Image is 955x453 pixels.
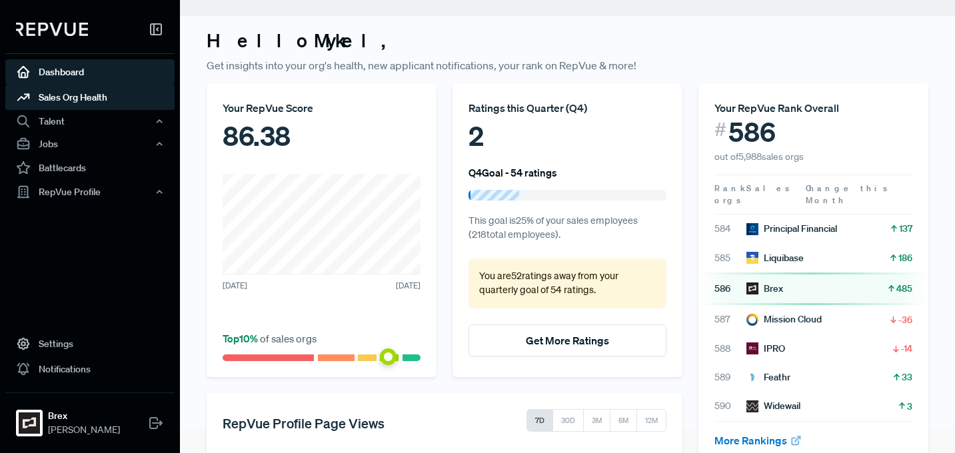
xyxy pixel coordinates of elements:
[526,409,553,432] button: 7D
[746,342,758,354] img: IPRO
[746,222,837,236] div: Principal Financial
[714,116,726,143] span: #
[207,29,928,52] h3: Hello Mykel ,
[714,434,802,447] a: More Rankings
[469,214,666,242] p: This goal is 25 % of your sales employees ( 218 total employees).
[223,100,421,116] div: Your RepVue Score
[728,116,776,148] span: 586
[223,332,317,345] span: of sales orgs
[746,312,822,326] div: Mission Cloud
[583,409,610,432] button: 3M
[223,116,421,156] div: 86.38
[552,409,584,432] button: 30D
[207,57,928,73] p: Get insights into your org's health, new applicant notifications, your rank on RepVue & more!
[896,282,912,295] span: 485
[714,342,746,356] span: 588
[469,167,557,179] h6: Q4 Goal - 54 ratings
[5,155,175,181] a: Battlecards
[479,269,656,298] p: You are 52 ratings away from your quarterly goal of 54 ratings .
[902,370,912,384] span: 33
[223,415,385,431] h5: RepVue Profile Page Views
[610,409,637,432] button: 6M
[746,223,758,235] img: Principal Financial
[5,110,175,133] button: Talent
[5,85,175,110] a: Sales Org Health
[714,312,746,326] span: 587
[714,370,746,384] span: 589
[223,280,247,292] span: [DATE]
[714,399,746,413] span: 590
[396,280,421,292] span: [DATE]
[746,282,783,296] div: Brex
[19,412,40,434] img: Brex
[714,151,804,163] span: out of 5,988 sales orgs
[901,342,912,355] span: -14
[48,423,120,437] span: [PERSON_NAME]
[746,251,804,265] div: Liquibase
[714,282,746,296] span: 586
[746,370,790,384] div: Feathr
[5,331,175,356] a: Settings
[714,222,746,236] span: 584
[714,251,746,265] span: 585
[899,222,912,235] span: 137
[5,392,175,442] a: BrexBrex[PERSON_NAME]
[5,356,175,382] a: Notifications
[907,400,912,413] span: 3
[746,400,758,412] img: Widewail
[48,409,120,423] strong: Brex
[746,372,758,384] img: Feathr
[898,313,912,326] span: -36
[636,409,666,432] button: 12M
[5,181,175,203] button: RepVue Profile
[746,399,800,413] div: Widewail
[714,183,792,206] span: Sales orgs
[5,133,175,155] button: Jobs
[714,101,839,115] span: Your RepVue Rank Overall
[223,332,260,345] span: Top 10 %
[746,282,758,294] img: Brex
[806,183,890,206] span: Change this Month
[746,314,758,326] img: Mission Cloud
[746,342,785,356] div: IPRO
[746,252,758,264] img: Liquibase
[469,100,666,116] div: Ratings this Quarter ( Q4 )
[16,23,88,36] img: RepVue
[469,324,666,356] button: Get More Ratings
[5,59,175,85] a: Dashboard
[469,116,666,156] div: 2
[898,251,912,264] span: 186
[714,183,746,195] span: Rank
